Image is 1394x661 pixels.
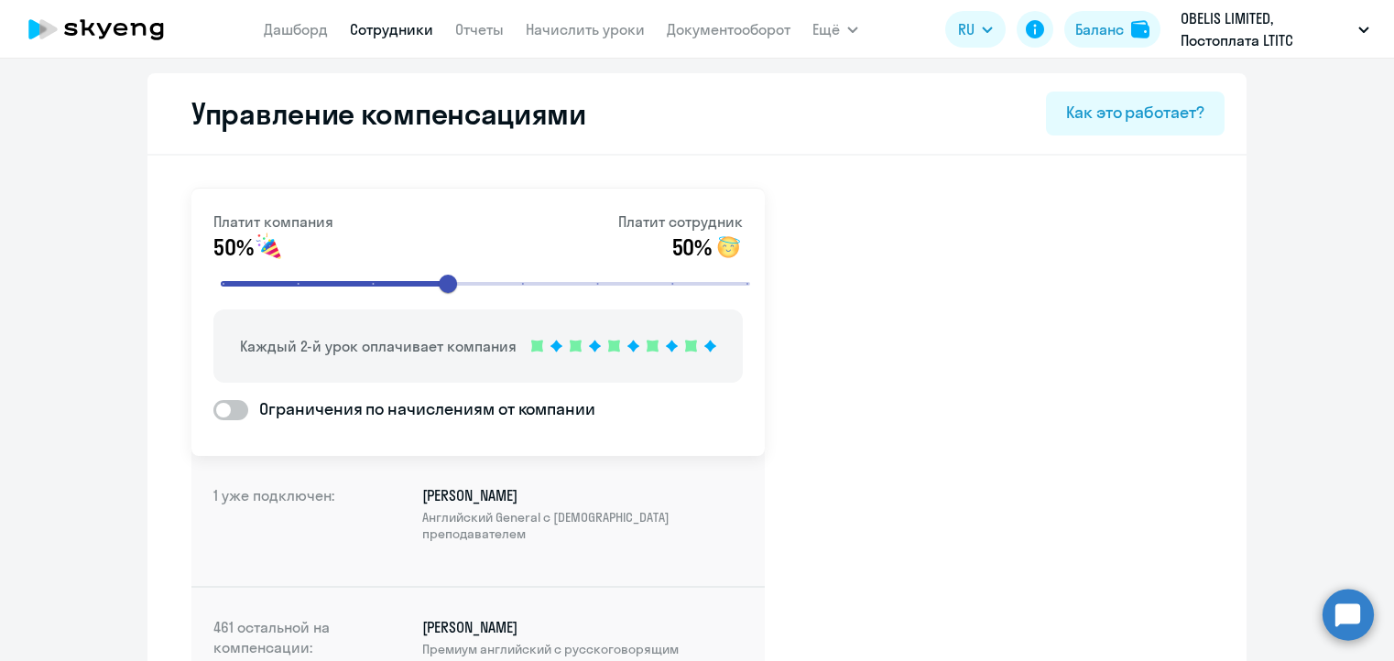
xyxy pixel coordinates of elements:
img: smile [255,233,284,262]
span: Ограничения по начислениям от компании [248,397,595,421]
p: OBELIS LIMITED, Постоплата LTITC [1181,7,1351,51]
button: Как это работает? [1046,92,1225,135]
p: Каждый 2-й урок оплачивает компания [240,335,517,357]
a: Отчеты [455,20,504,38]
span: 50% [672,233,712,262]
div: Как это работает? [1066,101,1204,125]
h4: 1 уже подключен: [213,485,360,557]
span: RU [958,18,975,40]
button: RU [945,11,1006,48]
span: 50% [213,233,253,262]
button: Балансbalance [1064,11,1160,48]
img: smile [713,233,743,262]
span: Ещё [812,18,840,40]
span: Английский General с [DEMOGRAPHIC_DATA] преподавателем [422,509,743,542]
a: Дашборд [264,20,328,38]
p: [PERSON_NAME] [422,485,743,542]
img: balance [1131,20,1149,38]
a: Сотрудники [350,20,433,38]
button: Ещё [812,11,858,48]
button: OBELIS LIMITED, Постоплата LTITC [1171,7,1378,51]
p: Платит компания [213,211,333,233]
a: Документооборот [667,20,790,38]
h2: Управление компенсациями [169,95,586,132]
a: Начислить уроки [526,20,645,38]
div: Баланс [1075,18,1124,40]
p: Платит сотрудник [618,211,743,233]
